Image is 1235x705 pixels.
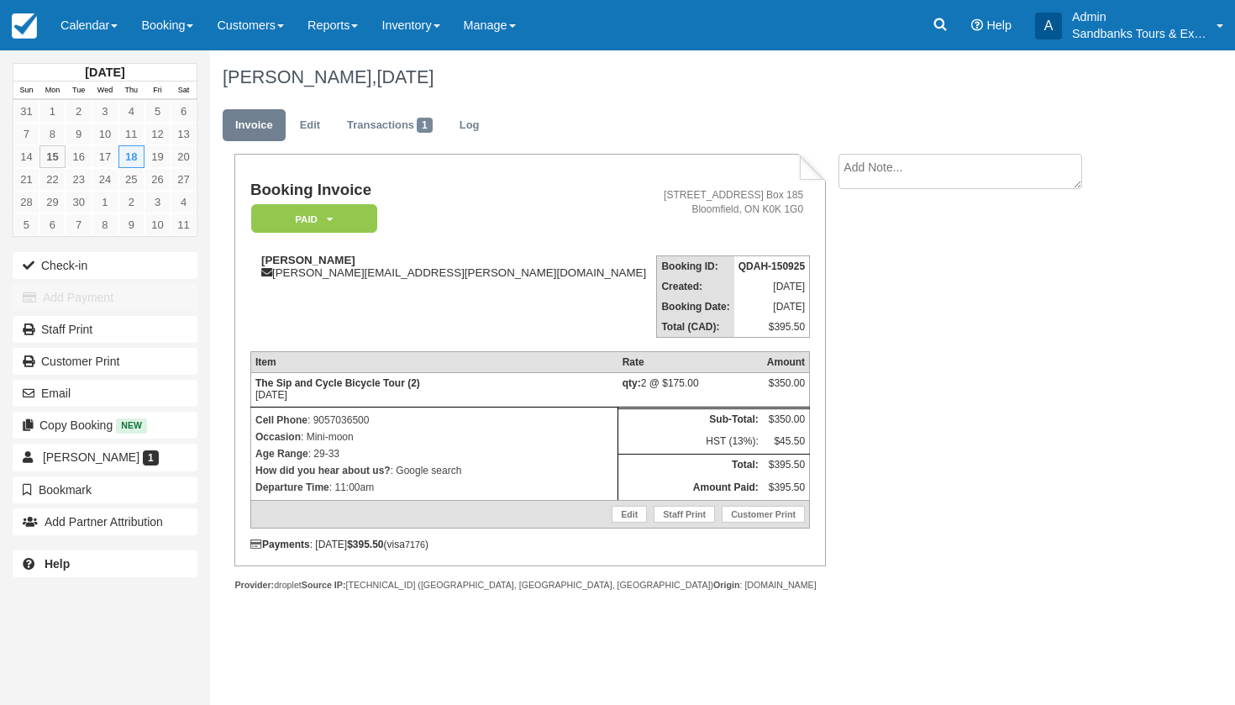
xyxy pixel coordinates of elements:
[66,191,92,213] a: 30
[763,352,810,373] th: Amount
[657,297,734,317] th: Booking Date:
[250,352,617,373] th: Item
[13,348,197,375] a: Customer Print
[66,100,92,123] a: 2
[13,252,197,279] button: Check-in
[92,213,118,236] a: 8
[623,377,641,389] strong: qty
[255,448,308,460] strong: Age Range
[255,414,307,426] strong: Cell Phone
[734,317,810,338] td: $395.50
[13,412,197,439] button: Copy Booking New
[986,18,1012,32] span: Help
[145,100,171,123] a: 5
[612,506,647,523] a: Edit
[234,579,825,592] div: droplet [TECHNICAL_ID] ([GEOGRAPHIC_DATA], [GEOGRAPHIC_DATA], [GEOGRAPHIC_DATA]) : [DOMAIN_NAME]
[145,82,171,100] th: Fri
[417,118,433,133] span: 1
[657,256,734,277] th: Booking ID:
[734,297,810,317] td: [DATE]
[66,168,92,191] a: 23
[92,123,118,145] a: 10
[66,213,92,236] a: 7
[405,539,425,550] small: 7176
[223,67,1124,87] h1: [PERSON_NAME],
[116,418,147,433] span: New
[13,213,39,236] a: 5
[250,539,310,550] strong: Payments
[738,260,805,272] strong: QDAH-150925
[618,477,763,500] th: Amount Paid:
[118,100,145,123] a: 4
[13,508,197,535] button: Add Partner Attribution
[618,373,763,408] td: 2 @ $175.00
[250,539,810,550] div: : [DATE] (visa )
[39,100,66,123] a: 1
[287,109,333,142] a: Edit
[171,123,197,145] a: 13
[145,168,171,191] a: 26
[171,145,197,168] a: 20
[250,182,654,199] h1: Booking Invoice
[66,82,92,100] th: Tue
[85,66,124,79] strong: [DATE]
[171,168,197,191] a: 27
[171,100,197,123] a: 6
[763,431,810,454] td: $45.50
[660,188,803,217] address: [STREET_ADDRESS] Box 185 Bloomfield, ON K0K 1G0
[1035,13,1062,39] div: A
[92,145,118,168] a: 17
[618,408,763,431] th: Sub-Total:
[118,168,145,191] a: 25
[13,284,197,311] button: Add Payment
[255,377,420,389] strong: The Sip and Cycle Bicycle Tour (2)
[1072,25,1206,42] p: Sandbanks Tours & Experiences
[118,123,145,145] a: 11
[171,213,197,236] a: 11
[13,100,39,123] a: 31
[334,109,445,142] a: Transactions1
[657,317,734,338] th: Total (CAD):
[250,203,371,234] a: Paid
[447,109,492,142] a: Log
[255,479,613,496] p: : 11:00am
[39,213,66,236] a: 6
[618,455,763,477] th: Total:
[145,191,171,213] a: 3
[13,380,197,407] button: Email
[302,580,346,590] strong: Source IP:
[255,412,613,429] p: : 9057036500
[347,539,383,550] strong: $395.50
[971,19,983,31] i: Help
[255,465,391,476] strong: How did you hear about us?
[654,506,715,523] a: Staff Print
[13,444,197,471] a: [PERSON_NAME] 1
[13,168,39,191] a: 21
[763,477,810,500] td: $395.50
[118,191,145,213] a: 2
[66,145,92,168] a: 16
[92,82,118,100] th: Wed
[145,213,171,236] a: 10
[145,145,171,168] a: 19
[255,431,301,443] strong: Occasion
[171,191,197,213] a: 4
[13,145,39,168] a: 14
[734,276,810,297] td: [DATE]
[13,123,39,145] a: 7
[713,580,739,590] strong: Origin
[92,100,118,123] a: 3
[255,445,613,462] p: : 29-33
[39,82,66,100] th: Mon
[657,276,734,297] th: Created:
[763,408,810,431] td: $350.00
[250,373,617,408] td: [DATE]
[92,191,118,213] a: 1
[376,66,434,87] span: [DATE]
[234,580,274,590] strong: Provider:
[118,145,145,168] a: 18
[763,455,810,477] td: $395.50
[43,450,139,464] span: [PERSON_NAME]
[39,145,66,168] a: 15
[13,550,197,577] a: Help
